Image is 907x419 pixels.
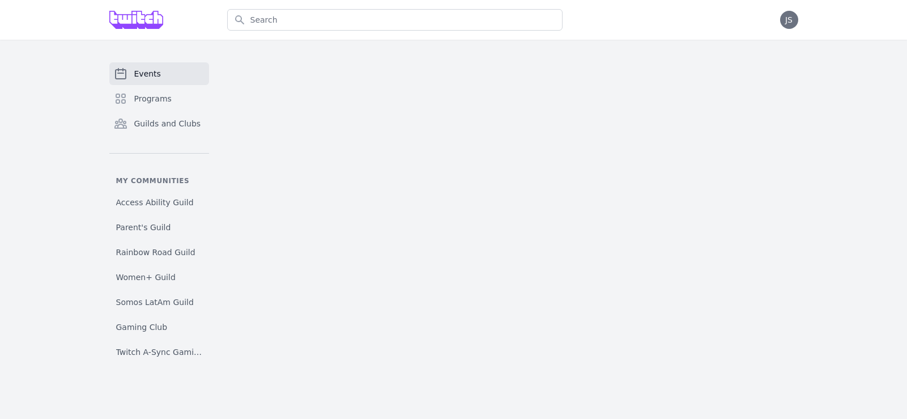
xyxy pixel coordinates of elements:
span: Twitch A-Sync Gaming (TAG) Club [116,346,202,358]
span: Parent's Guild [116,222,171,233]
p: My communities [109,176,209,185]
button: JS [780,11,798,29]
a: Programs [109,87,209,110]
span: Women+ Guild [116,272,176,283]
span: Programs [134,93,172,104]
span: Somos LatAm Guild [116,297,194,308]
a: Access Ability Guild [109,192,209,213]
span: Events [134,68,161,79]
span: Rainbow Road Guild [116,247,195,258]
input: Search [227,9,563,31]
a: Twitch A-Sync Gaming (TAG) Club [109,342,209,362]
a: Gaming Club [109,317,209,337]
a: Somos LatAm Guild [109,292,209,312]
span: JS [785,16,793,24]
span: Access Ability Guild [116,197,194,208]
span: Guilds and Clubs [134,118,201,129]
a: Guilds and Clubs [109,112,209,135]
nav: Sidebar [109,62,209,357]
span: Gaming Club [116,321,168,333]
a: Events [109,62,209,85]
a: Women+ Guild [109,267,209,287]
a: Parent's Guild [109,217,209,238]
a: Rainbow Road Guild [109,242,209,263]
img: Grove [109,11,164,29]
